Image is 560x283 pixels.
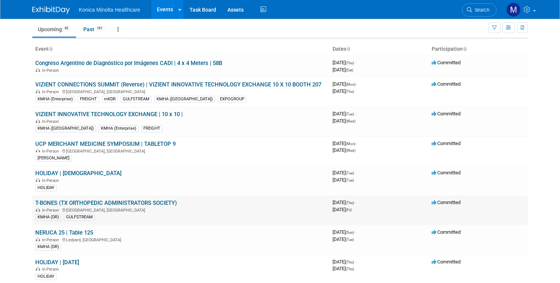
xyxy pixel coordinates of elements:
a: VIZIENT CONNECTIONS SUMMIT (Reverse) | VIZIENT INNOVATIVE TECHNOLOGY EXCHANGE 10 X 10 BOOTH 207 [35,81,321,88]
span: In-Person [42,267,61,272]
span: Committed [432,229,461,235]
span: Committed [432,81,461,87]
span: - [355,200,356,205]
div: KMHA (Enterprise) [35,96,75,103]
span: (Tue) [346,112,354,116]
span: (Tue) [346,178,354,182]
span: Committed [432,200,461,205]
span: Search [472,7,489,13]
span: (Thu) [346,201,354,205]
span: (Sat) [346,68,353,72]
div: KMHA ([GEOGRAPHIC_DATA]) [35,125,96,132]
th: Event [32,43,330,56]
img: Marketing Team [506,3,521,17]
div: KMHA (Enterprise) [99,125,138,132]
span: [DATE] [333,170,356,176]
span: [DATE] [333,177,354,183]
span: 42 [62,26,71,31]
span: [DATE] [333,200,356,205]
div: KMHA (DR) [35,214,61,221]
a: Sort by Event Name [49,46,53,52]
span: [DATE] [333,236,354,242]
a: Sort by Participation Type [463,46,467,52]
span: (Tue) [346,171,354,175]
a: Congreso Argentino de Diagnóstico por Imágenes CADI | 4 x 4 Meters | 58B [35,60,222,67]
span: [DATE] [333,118,355,124]
div: GULFSTREAM [120,96,152,103]
img: In-Person Event [36,178,40,182]
span: 161 [95,26,105,31]
span: [DATE] [333,229,356,235]
div: KMHA (DR) [35,244,61,250]
span: Committed [432,141,461,146]
div: [GEOGRAPHIC_DATA], [GEOGRAPHIC_DATA] [35,207,327,213]
span: In-Person [42,68,61,73]
div: [GEOGRAPHIC_DATA], [GEOGRAPHIC_DATA] [35,148,327,154]
span: [DATE] [333,111,356,117]
a: NERUCA 25 | Table 125 [35,229,93,236]
span: [DATE] [333,67,353,73]
img: In-Person Event [36,267,40,271]
span: Committed [432,170,461,176]
span: In-Person [42,119,61,124]
span: In-Person [42,178,61,183]
div: EXPOGROUP [218,96,247,103]
a: Past161 [78,22,110,36]
div: FREIGHT [141,125,163,132]
span: - [355,259,356,265]
span: (Fri) [346,208,352,212]
span: (Thu) [346,61,354,65]
span: - [355,111,356,117]
span: - [355,60,356,65]
th: Participation [429,43,528,56]
a: Sort by Start Date [346,46,350,52]
span: In-Person [42,238,61,242]
img: ExhibitDay [32,6,70,14]
span: In-Person [42,89,61,94]
span: - [355,170,356,176]
span: (Tue) [346,238,354,242]
span: (Mon) [346,142,355,146]
span: (Thu) [346,89,354,94]
span: (Wed) [346,148,355,153]
a: VIZIENT INNOVATIVE TECHNOLOGY EXCHANGE | 10 x 10 | [35,111,183,118]
img: In-Person Event [36,119,40,123]
span: - [355,229,356,235]
img: In-Person Event [36,238,40,241]
span: (Thu) [346,260,354,264]
div: [PERSON_NAME] [35,155,72,162]
div: Ledyard, [GEOGRAPHIC_DATA] [35,236,327,242]
span: - [357,141,358,146]
a: UCP MERCHANT MEDICINE SYMPOSIUM | TABLETOP 9 [35,141,176,147]
a: HOLIDAY | [DEMOGRAPHIC_DATA] [35,170,122,177]
span: (Thu) [346,267,354,271]
a: HOLIDAY | [DATE] [35,259,79,266]
a: Search [462,3,497,17]
span: Committed [432,60,461,65]
th: Dates [330,43,429,56]
a: T-BONES (TX ORTHOPEDIC ADMINISTRATORS SOCIETY) [35,200,177,206]
span: [DATE] [333,147,355,153]
div: mKDR [102,96,118,103]
div: FREIGHT [78,96,99,103]
div: HOLIDAY [35,185,57,191]
span: Committed [432,259,461,265]
span: (Sun) [346,230,354,235]
span: [DATE] [333,88,354,94]
div: KMHA ([GEOGRAPHIC_DATA]) [154,96,215,103]
div: [GEOGRAPHIC_DATA], [GEOGRAPHIC_DATA] [35,88,327,94]
span: [DATE] [333,259,356,265]
span: (Mon) [346,82,355,86]
div: HOLIDAY [35,273,57,280]
span: In-Person [42,149,61,154]
span: [DATE] [333,141,358,146]
img: In-Person Event [36,68,40,72]
div: GULFSTREAM [64,214,95,221]
span: (Wed) [346,119,355,123]
img: In-Person Event [36,149,40,153]
span: [DATE] [333,60,356,65]
span: [DATE] [333,266,354,271]
span: - [357,81,358,87]
span: In-Person [42,208,61,213]
span: [DATE] [333,207,352,212]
